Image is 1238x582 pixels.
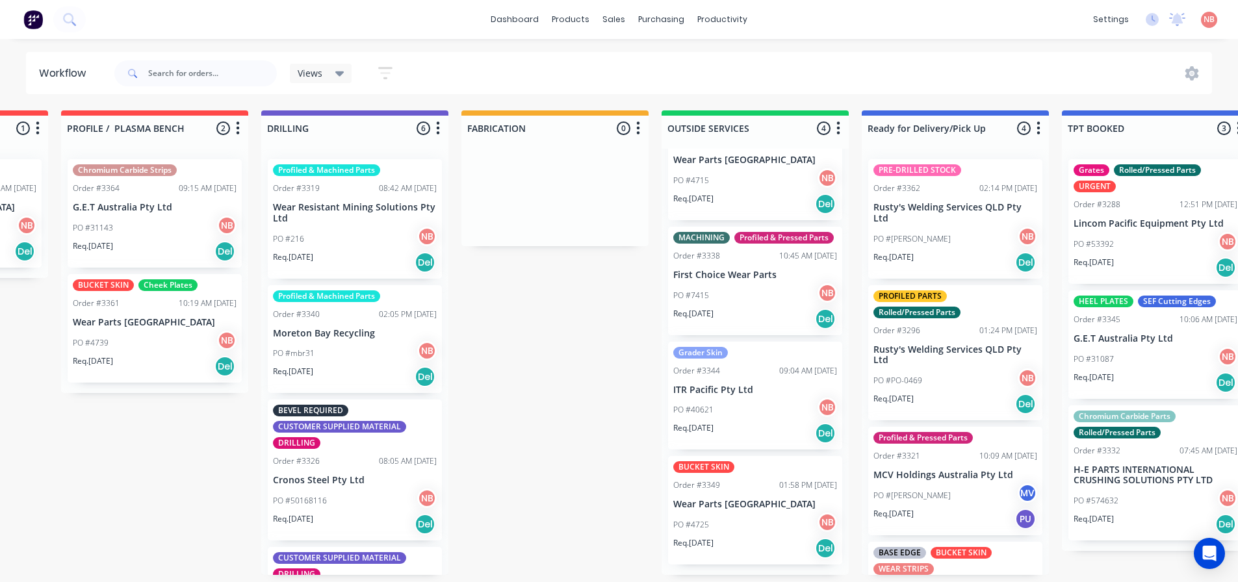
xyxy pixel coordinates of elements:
p: Cronos Steel Pty Ltd [273,475,437,486]
p: Req. [DATE] [273,251,313,263]
p: MCV Holdings Australia Pty Ltd [873,470,1037,481]
p: PO #[PERSON_NAME] [873,233,951,245]
div: Del [1215,257,1236,278]
div: NB [818,512,837,532]
p: Wear Resistant Mining Solutions Pty Ltd [273,202,437,224]
p: PO #mbr31 [273,348,315,359]
div: Rolled/Pressed Parts [1074,427,1161,438]
p: Req. [DATE] [1074,257,1114,268]
div: Del [214,356,235,377]
p: Req. [DATE] [673,537,714,549]
div: Order #3296 [873,325,920,336]
p: G.E.T Australia Pty Ltd [1074,333,1237,344]
div: Order #3326 [273,455,320,467]
div: 02:14 PM [DATE] [979,183,1037,194]
div: Profiled & Pressed Parts [734,232,834,244]
div: 09:15 AM [DATE] [179,183,237,194]
p: PO #31143 [73,222,113,234]
div: BEVEL REQUIREDCUSTOMER SUPPLIED MATERIALDRILLINGOrder #332608:05 AM [DATE]Cronos Steel Pty LtdPO ... [268,399,442,540]
div: 02:05 PM [DATE] [379,309,437,320]
div: NB [217,331,237,350]
p: Moreton Bay Recycling [273,328,437,339]
p: G.E.T Australia Pty Ltd [73,202,237,213]
div: Grader SkinOrder #334409:04 AM [DATE]ITR Pacific Pty LtdPO #40621NBReq.[DATE]Del [668,342,842,450]
div: CUSTOMER SUPPLIED MATERIAL [273,421,406,433]
div: 08:05 AM [DATE] [379,455,437,467]
div: BUCKET SKINOrder #334901:58 PM [DATE]Wear Parts [GEOGRAPHIC_DATA]PO #4725NBReq.[DATE]Del [668,456,842,564]
div: Del [815,309,836,329]
div: Profiled & Pressed Parts [873,432,973,444]
div: 01:24 PM [DATE] [979,325,1037,336]
div: CUSTOMER SUPPLIED MATERIAL [273,552,406,564]
div: 10:19 AM [DATE] [179,297,237,309]
div: BUCKET SKIN [931,547,992,559]
div: Del [415,514,435,535]
div: products [545,10,596,29]
div: NB [417,227,437,246]
div: Profiled & Machined PartsOrder #331908:42 AM [DATE]Wear Resistant Mining Solutions Pty LtdPO #216... [268,159,442,279]
p: Req. [DATE] [73,355,113,367]
div: Order #3345 [1074,314,1120,325]
div: Order #3364 [73,183,120,194]
div: Rolled/Pressed Parts [1114,164,1201,176]
div: Order #3340 [273,309,320,320]
p: PO #PO-0469 [873,375,922,386]
div: Order #3338 [673,250,720,262]
div: purchasing [632,10,691,29]
div: Grader Skin [673,347,728,359]
div: Order #3349 [673,479,720,491]
div: BASE EDGE [873,547,926,559]
div: Profiled & Pressed PartsOrder #332110:09 AM [DATE]MCV Holdings Australia Pty LtdPO #[PERSON_NAME]... [868,427,1042,535]
div: NB [17,216,36,235]
p: PO #31087 [1074,353,1114,365]
div: WEAR STRIPS [873,563,934,575]
span: NB [1204,14,1215,25]
span: Views [298,66,322,80]
div: PROFILED PARTSRolled/Pressed PartsOrder #329601:24 PM [DATE]Rusty's Welding Services QLD Pty LtdP... [868,285,1042,421]
p: Req. [DATE] [273,366,313,377]
p: First Choice Wear Parts [673,270,837,281]
div: Order #3319 [273,183,320,194]
p: Req. [DATE] [673,422,714,434]
p: Wear Parts [GEOGRAPHIC_DATA] [673,499,837,510]
div: NB [217,216,237,235]
div: 10:06 AM [DATE] [1180,314,1237,325]
div: Del [1215,514,1236,535]
div: Del [214,241,235,262]
p: Rusty's Welding Services QLD Pty Ltd [873,202,1037,224]
p: Wear Parts [GEOGRAPHIC_DATA] [73,317,237,328]
div: DRILLING [273,568,320,580]
p: Req. [DATE] [673,308,714,320]
div: PU [1015,509,1036,529]
p: PO #216 [273,233,304,245]
div: SEF Cutting Edges [1138,296,1216,307]
div: NB [818,398,837,417]
img: Factory [23,10,43,29]
div: Del [815,423,836,444]
p: Req. [DATE] [873,251,914,263]
div: Profiled & Machined Parts [273,164,380,176]
p: Req. [DATE] [873,508,914,520]
div: Del [1015,394,1036,414]
div: Chromium Carbide Parts [1074,411,1176,422]
div: settings [1087,10,1135,29]
div: URGENT [1074,181,1116,192]
div: BUCKET SKIN [673,461,734,473]
div: Order #3344 [673,365,720,377]
input: Search for orders... [148,60,277,86]
div: Del [415,366,435,387]
p: Req. [DATE] [1074,513,1114,525]
p: Wear Parts [GEOGRAPHIC_DATA] [673,155,837,166]
div: BUCKET SKINCheek PlatesOrder #336110:19 AM [DATE]Wear Parts [GEOGRAPHIC_DATA]PO #4739NBReq.[DATE]Del [68,274,242,383]
div: Cheek Plates [138,279,198,291]
div: MV [1018,483,1037,503]
div: Order #3288 [1074,199,1120,210]
div: Rolled/Pressed Parts [873,307,961,318]
div: NB [417,488,437,508]
div: Order #3361 [73,297,120,309]
div: NB [818,283,837,303]
div: DRILLING [273,437,320,449]
p: PO #53392 [1074,238,1114,250]
div: sales [596,10,632,29]
p: PO #7415 [673,290,709,301]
